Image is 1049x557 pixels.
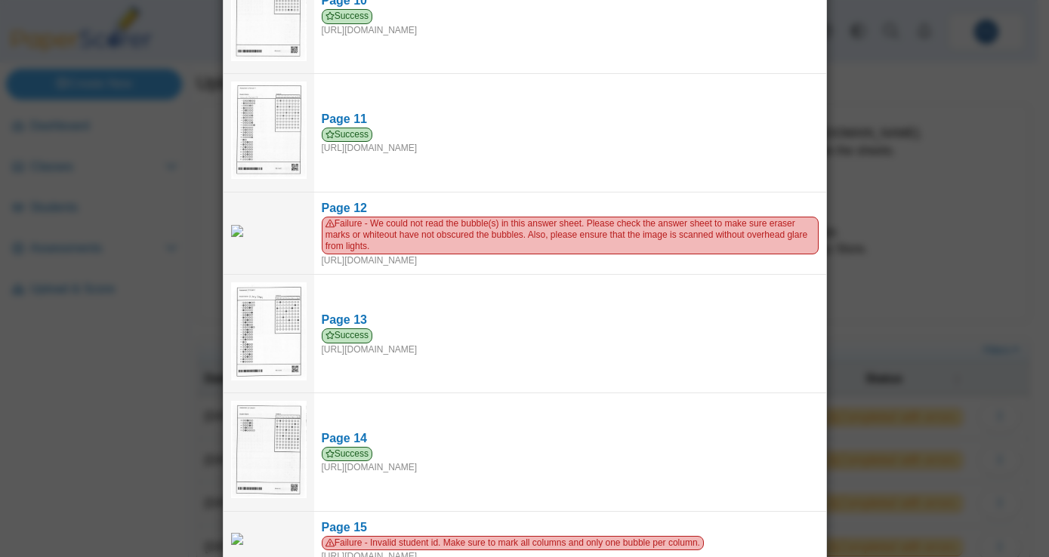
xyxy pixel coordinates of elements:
[322,128,373,142] span: Success
[322,447,373,461] span: Success
[322,217,819,266] div: [URL][DOMAIN_NAME]
[231,533,307,545] img: web_UrUfAyMbceRV7KGWLnV2kwKb30Y65cp1KWfBncSY_SEPTEMBER_15_2025T19_43_37_604000000.jpg
[314,423,826,482] a: Page 14 Success [URL][DOMAIN_NAME]
[314,192,826,275] a: Page 12 Failure - We could not read the bubble(s) in this answer sheet. Please check the answer s...
[231,401,307,498] img: 3146180_SEPTEMBER_15_2025T19_43_32_974000000.jpeg
[231,82,307,179] img: 3146118_SEPTEMBER_15_2025T19_43_34_951000000.jpeg
[322,200,819,217] div: Page 12
[322,111,819,128] div: Page 11
[322,9,373,23] span: Success
[322,128,819,155] div: [URL][DOMAIN_NAME]
[322,328,819,355] div: [URL][DOMAIN_NAME]
[322,536,705,550] span: Failure - Invalid student id. Make sure to mark all columns and only one bubble per column.
[314,304,826,363] a: Page 13 Success [URL][DOMAIN_NAME]
[314,103,826,162] a: Page 11 Success [URL][DOMAIN_NAME]
[322,430,819,447] div: Page 14
[322,519,819,536] div: Page 15
[322,328,373,343] span: Success
[322,312,819,328] div: Page 13
[322,447,819,474] div: [URL][DOMAIN_NAME]
[231,225,307,237] img: web_UrUfAyMbceRV7KGWLnV2kwKb30Y65cp1KWfBncSY_SEPTEMBER_15_2025T19_43_47_673000000.jpg
[322,217,819,254] span: Failure - We could not read the bubble(s) in this answer sheet. Please check the answer sheet to ...
[231,282,307,380] img: 3146180_SEPTEMBER_15_2025T19_43_33_585000000.jpeg
[322,9,819,36] div: [URL][DOMAIN_NAME]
